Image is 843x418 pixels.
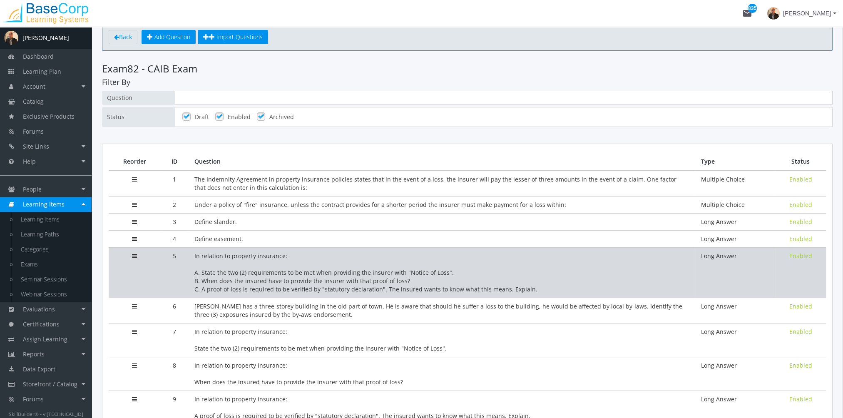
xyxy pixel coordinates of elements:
h3: 82 - CAIB Exam [102,63,833,74]
span: Enabled [789,302,812,310]
small: SkillBuilder® - v.[TECHNICAL_ID] [9,411,83,417]
th: Status [775,153,826,171]
span: Exam [102,62,127,75]
h4: Filter By [102,78,833,87]
td: 1 [161,171,188,196]
a: Learning Items [12,212,92,227]
span: Long Answer [701,395,737,403]
span: Long Answer [701,361,737,369]
span: Long Answer [701,328,737,336]
span: Multiple Choice [701,201,745,209]
span: Long Answer [701,235,737,243]
td: In relation to property insurance: A. State the two (2) requirements to be met when providing the... [188,247,695,298]
span: Storefront / Catalog [23,380,77,388]
span: Learning Plan [23,67,61,75]
th: Question [188,153,695,171]
span: Learning Items [23,200,65,208]
td: 5 [161,247,188,298]
span: Enabled [789,395,812,403]
td: 2 [161,196,188,213]
div: [PERSON_NAME] [22,34,69,42]
img: profilePicture.png [4,31,18,45]
span: Multiple Choice [701,175,745,183]
a: Learning Paths [12,227,92,242]
span: Enabled [789,252,812,260]
td: Define slander. [188,213,695,230]
span: Long Answer [701,218,737,226]
a: Webinar Sessions [12,287,92,302]
th: Reorder [109,153,161,171]
span: Enabled [789,218,812,226]
span: Assign Learning [23,335,67,343]
td: The Indemnity Agreement in property insurance policies states that in the event of a loss, the in... [188,171,695,196]
span: Site Links [23,142,49,150]
span: Evaluations [23,305,55,313]
span: Enabled [789,361,812,369]
span: Certifications [23,320,60,328]
label: Enabled [228,113,251,121]
span: Forums [23,127,44,135]
span: Dashboard [23,52,54,60]
span: Enabled [789,201,812,209]
span: Enabled [789,235,812,243]
span: Account [23,82,45,90]
span: Long Answer [701,252,737,260]
span: Add Question [154,33,190,41]
a: Exams [12,257,92,272]
span: Enabled [789,328,812,336]
span: People [23,185,42,193]
span: Reports [23,350,45,358]
span: Catalog [23,97,44,105]
td: Under a policy of "fire" insurance, unless the contract provides for a shorter period the insurer... [188,196,695,213]
label: Draft [195,113,209,121]
span: Back [119,33,132,41]
th: ID [161,153,188,171]
span: Enabled [789,175,812,183]
span: Forums [23,395,44,403]
span: Data Export [23,365,55,373]
td: 4 [161,230,188,247]
td: Define easement. [188,230,695,247]
span: Status [102,107,175,127]
span: Question [102,91,175,105]
th: Type [695,153,775,171]
a: Seminar Sessions [12,272,92,287]
span: Import Questions [216,33,263,41]
span: Long Answer [701,302,737,310]
label: Archived [269,113,294,121]
a: Import Questions [198,30,268,44]
td: 6 [161,298,188,323]
a: Categories [12,242,92,257]
td: 7 [161,323,188,357]
td: In relation to property insurance: State the two (2) requirements to be met when providing the in... [188,323,695,357]
td: 8 [161,357,188,391]
span: [PERSON_NAME] [783,6,831,21]
span: Help [23,157,36,165]
td: In relation to property insurance: When does the insured have to provide the insurer with that pr... [188,357,695,391]
td: [PERSON_NAME] has a three-storey building in the old part of town. He is aware that should he suf... [188,298,695,323]
span: Exclusive Products [23,112,75,120]
mat-icon: mail [742,8,752,18]
td: 3 [161,213,188,230]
